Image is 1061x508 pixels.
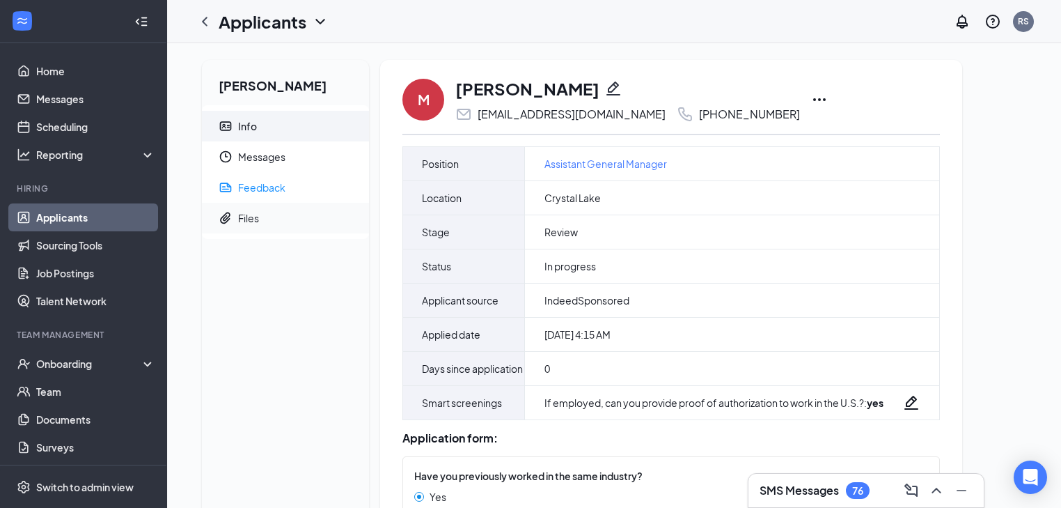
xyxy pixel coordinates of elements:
[36,378,155,406] a: Team
[36,148,156,162] div: Reporting
[1014,461,1047,494] div: Open Intercom Messenger
[17,183,152,194] div: Hiring
[36,357,143,371] div: Onboarding
[312,13,329,30] svg: ChevronDown
[202,172,369,203] a: ReportFeedback
[238,180,285,194] div: Feedback
[422,326,480,343] span: Applied date
[219,10,306,33] h1: Applicants
[984,13,1001,30] svg: QuestionInfo
[422,190,462,206] span: Location
[760,483,839,498] h3: SMS Messages
[36,231,155,259] a: Sourcing Tools
[544,259,596,273] span: In progress
[422,394,502,411] span: Smart screenings
[478,107,666,121] div: [EMAIL_ADDRESS][DOMAIN_NAME]
[134,15,148,29] svg: Collapse
[544,225,578,239] span: Review
[36,57,155,85] a: Home
[852,485,863,497] div: 76
[219,150,233,164] svg: Clock
[867,397,883,409] strong: yes
[202,111,369,141] a: ContactCardInfo
[544,293,629,307] span: IndeedSponsored
[605,80,622,97] svg: Pencil
[677,106,693,123] svg: Phone
[36,433,155,461] a: Surveys
[36,480,134,494] div: Switch to admin view
[928,482,945,499] svg: ChevronUp
[17,148,31,162] svg: Analysis
[414,468,643,484] span: Have you previously worked in the same industry?
[1018,15,1029,27] div: RS
[418,90,430,109] div: M
[36,85,155,113] a: Messages
[402,431,940,445] div: Application form:
[699,107,800,121] div: [PHONE_NUMBER]
[36,113,155,141] a: Scheduling
[422,292,498,309] span: Applicant source
[202,60,369,105] h2: [PERSON_NAME]
[422,155,459,172] span: Position
[455,77,599,100] h1: [PERSON_NAME]
[17,329,152,341] div: Team Management
[36,203,155,231] a: Applicants
[196,13,213,30] svg: ChevronLeft
[953,482,970,499] svg: Minimize
[430,489,446,505] span: Yes
[811,91,828,108] svg: Ellipses
[202,141,369,172] a: ClockMessages
[544,396,883,410] div: If employed, can you provide proof of authorization to work in the U.S.? :
[950,479,973,502] button: Minimize
[17,480,31,494] svg: Settings
[36,406,155,433] a: Documents
[455,106,472,123] svg: Email
[202,203,369,233] a: PaperclipFiles
[900,479,922,502] button: ComposeMessage
[925,479,948,502] button: ChevronUp
[238,119,257,133] div: Info
[238,211,259,225] div: Files
[544,328,611,341] span: [DATE] 4:15 AM
[238,141,358,172] span: Messages
[17,357,31,371] svg: UserCheck
[422,224,450,240] span: Stage
[36,259,155,287] a: Job Postings
[15,14,29,28] svg: WorkstreamLogo
[903,482,920,499] svg: ComposeMessage
[422,258,451,275] span: Status
[36,287,155,315] a: Talent Network
[903,394,920,411] svg: Pencil
[219,180,233,194] svg: Report
[219,211,233,225] svg: Paperclip
[954,13,970,30] svg: Notifications
[422,360,523,377] span: Days since application
[544,156,667,171] a: Assistant General Manager
[219,119,233,133] svg: ContactCard
[544,191,601,205] span: Crystal Lake
[544,362,550,376] span: 0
